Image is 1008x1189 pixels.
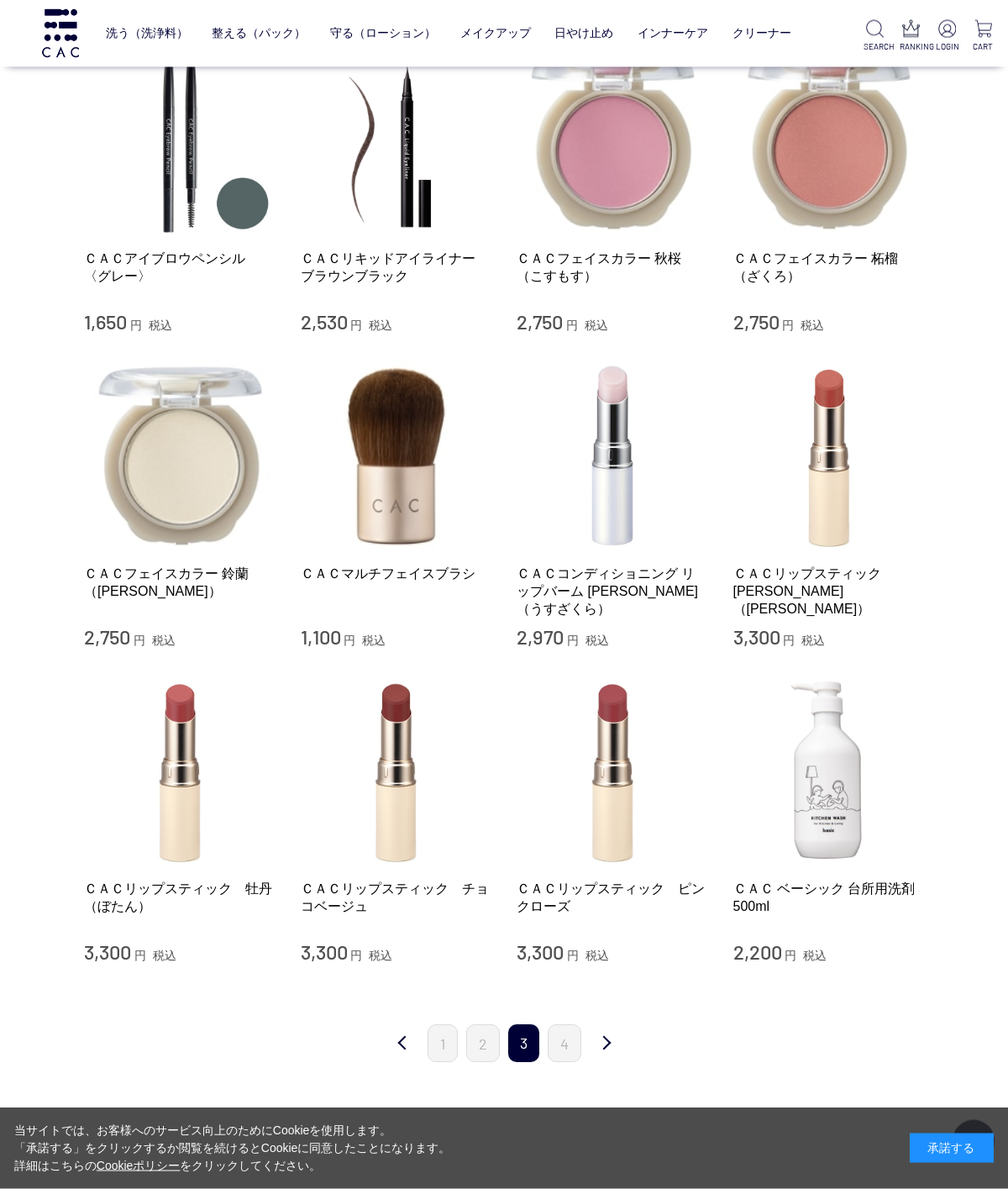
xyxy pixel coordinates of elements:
a: ＣＡＣフェイスカラー 柘榴（ざくろ） [733,250,925,286]
img: ＣＡＣ ベーシック 台所用洗剤 500ml [733,675,925,866]
a: 日やけ止め [554,13,613,53]
p: LOGIN [936,40,958,53]
a: Cookieポリシー [97,1159,181,1172]
span: 3 [508,1024,539,1062]
img: ＣＡＣフェイスカラー 鈴蘭（すずらん） [84,360,276,551]
span: 円 [566,318,578,332]
span: 税込 [369,318,392,332]
span: 2,970 [517,624,564,649]
span: 税込 [152,634,176,647]
span: 税込 [585,634,609,647]
p: CART [972,40,995,53]
span: 税込 [585,949,609,962]
span: 円 [567,949,579,962]
span: 税込 [153,949,176,962]
img: ＣＡＣマルチフェイスブラシ [301,360,492,551]
span: 3,300 [84,939,131,964]
span: 円 [350,318,362,332]
span: 円 [344,634,355,647]
a: RANKING [900,20,922,53]
span: 円 [783,634,795,647]
a: ＣＡＣマルチフェイスブラシ [301,565,492,582]
a: 整える（パック） [212,13,306,53]
img: ＣＡＣリップスティック 茜（あかね） [733,360,925,551]
span: 3,300 [517,939,564,964]
a: 4 [548,1024,581,1062]
img: ＣＡＣリップスティック 牡丹（ぼたん） [84,675,276,866]
span: 円 [567,634,579,647]
a: 洗う（洗浄料） [106,13,188,53]
div: 承諾する [910,1134,994,1163]
img: ＣＡＣフェイスカラー 柘榴（ざくろ） [733,45,925,236]
img: ＣＡＣリキッドアイライナー ブラウンブラック [301,45,492,236]
span: 税込 [369,949,392,962]
span: 円 [782,318,794,332]
span: 円 [350,949,362,962]
a: LOGIN [936,20,958,53]
a: メイクアップ [460,13,531,53]
span: 税込 [801,634,825,647]
a: ＣＡＣ ベーシック 台所用洗剤 500ml [733,880,925,916]
span: 1,650 [84,309,127,334]
img: logo [39,9,81,57]
a: ＣＡＣフェイスカラー 鈴蘭（[PERSON_NAME]） [84,565,276,601]
a: ＣＡＣリップスティック ピンクローズ [517,880,708,916]
a: 1 [428,1024,458,1062]
div: 当サイトでは、お客様へのサービス向上のためにCookieを使用します。 「承諾する」をクリックするか閲覧を続けるとCookieに同意したことになります。 詳細はこちらの をクリックしてください。 [14,1122,451,1175]
img: ＣＡＣリップスティック チョコベージュ [301,675,492,866]
a: CART [972,20,995,53]
a: 2 [466,1024,500,1062]
span: 2,530 [301,309,348,334]
a: ＣＡＣコンディショニング リップバーム [PERSON_NAME]（うすざくら） [517,565,708,618]
span: 税込 [803,949,827,962]
span: 円 [130,318,142,332]
span: 3,300 [733,624,780,649]
a: SEARCH [864,20,886,53]
span: 円 [134,634,145,647]
p: RANKING [900,40,922,53]
a: ＣＡＣリキッドアイライナー ブラウンブラック [301,250,492,286]
img: ＣＡＣフェイスカラー 秋桜（こすもす） [517,45,708,236]
img: ＣＡＣリップスティック ピンクローズ [517,675,708,866]
a: 守る（ローション） [330,13,436,53]
p: SEARCH [864,40,886,53]
span: 2,750 [84,624,130,649]
a: 前 [386,1024,419,1064]
span: 税込 [149,318,172,332]
span: 税込 [362,634,386,647]
span: 税込 [585,318,608,332]
span: 1,100 [301,624,341,649]
a: ＣＡＣリップスティック 牡丹（ぼたん） [84,880,276,916]
img: ＣＡＣコンディショニング リップバーム 薄桜（うすざくら） [517,360,708,551]
a: ＣＡＣリップスティック チョコベージュ [301,880,492,916]
a: ＣＡＣフェイスカラー 秋桜（こすもす） [517,250,708,286]
a: 次 [590,1024,623,1064]
span: 2,750 [517,309,563,334]
span: 円 [134,949,146,962]
a: インナーケア [638,13,708,53]
a: ＣＡＣアイブロウペンシル 〈グレー〉 [84,250,276,286]
img: ＣＡＣアイブロウペンシル 〈グレー〉 [84,45,276,236]
span: 2,750 [733,309,780,334]
a: クリーナー [732,13,791,53]
a: ＣＡＣリップスティック [PERSON_NAME]（[PERSON_NAME]） [733,565,925,618]
span: 3,300 [301,939,348,964]
span: 円 [785,949,796,962]
span: 税込 [801,318,824,332]
span: 2,200 [733,939,782,964]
